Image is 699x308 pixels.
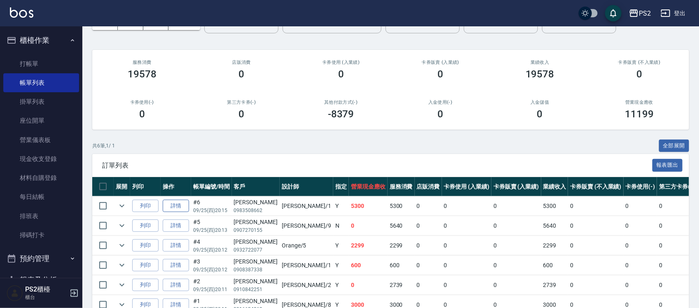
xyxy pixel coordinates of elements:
[568,196,623,216] td: 0
[442,177,492,196] th: 卡券使用 (入業績)
[652,159,683,172] button: 報表匯出
[333,256,349,275] td: Y
[541,177,568,196] th: 業績收入
[193,286,230,293] p: 09/25 (四) 20:11
[388,236,415,255] td: 2299
[541,275,568,295] td: 2739
[191,256,232,275] td: #3
[568,216,623,236] td: 0
[415,236,442,255] td: 0
[624,236,657,255] td: 0
[657,256,697,275] td: 0
[328,108,354,120] h3: -8379
[132,259,159,272] button: 列印
[280,236,333,255] td: Orange /5
[234,246,278,254] p: 0932722077
[301,60,381,65] h2: 卡券使用 (入業績)
[234,257,278,266] div: [PERSON_NAME]
[500,60,580,65] h2: 業績收入
[280,275,333,295] td: [PERSON_NAME] /2
[191,216,232,236] td: #5
[491,275,541,295] td: 0
[652,161,683,169] a: 報表匯出
[116,259,128,271] button: expand row
[280,177,333,196] th: 設計師
[238,108,244,120] h3: 0
[116,279,128,291] button: expand row
[163,259,189,272] a: 詳情
[624,275,657,295] td: 0
[415,216,442,236] td: 0
[191,177,232,196] th: 帳單編號/時間
[132,279,159,292] button: 列印
[234,198,278,207] div: [PERSON_NAME]
[234,297,278,306] div: [PERSON_NAME]
[139,108,145,120] h3: 0
[280,196,333,216] td: [PERSON_NAME] /1
[193,246,230,254] p: 09/25 (四) 20:12
[333,275,349,295] td: Y
[541,196,568,216] td: 5300
[280,256,333,275] td: [PERSON_NAME] /1
[568,236,623,255] td: 0
[388,275,415,295] td: 2739
[234,218,278,226] div: [PERSON_NAME]
[3,30,79,51] button: 櫃檯作業
[338,68,344,80] h3: 0
[541,256,568,275] td: 600
[3,54,79,73] a: 打帳單
[3,149,79,168] a: 現金收支登錄
[92,142,115,149] p: 共 6 筆, 1 / 1
[102,60,182,65] h3: 服務消費
[202,60,282,65] h2: 店販消費
[415,256,442,275] td: 0
[163,239,189,252] a: 詳情
[568,177,623,196] th: 卡券販賣 (不入業績)
[163,279,189,292] a: 詳情
[193,266,230,273] p: 09/25 (四) 20:12
[491,236,541,255] td: 0
[232,177,280,196] th: 客戶
[541,216,568,236] td: 5640
[3,168,79,187] a: 材料自購登錄
[442,256,492,275] td: 0
[442,196,492,216] td: 0
[191,275,232,295] td: #2
[568,256,623,275] td: 0
[349,196,388,216] td: 5300
[388,196,415,216] td: 5300
[161,177,191,196] th: 操作
[659,140,690,152] button: 全部展開
[3,207,79,226] a: 排班表
[238,68,244,80] h3: 0
[3,269,79,291] button: 報表及分析
[500,100,580,105] h2: 入金儲值
[605,5,622,21] button: save
[388,256,415,275] td: 600
[234,266,278,273] p: 0908387338
[639,8,651,19] div: PS2
[349,216,388,236] td: 0
[401,60,481,65] h2: 卡券販賣 (入業績)
[657,6,689,21] button: 登出
[191,196,232,216] td: #6
[193,226,230,234] p: 09/25 (四) 20:13
[442,216,492,236] td: 0
[537,108,543,120] h3: 0
[415,196,442,216] td: 0
[388,177,415,196] th: 服務消費
[202,100,282,105] h2: 第三方卡券(-)
[3,92,79,111] a: 掛單列表
[25,294,67,301] p: 櫃台
[3,248,79,269] button: 預約管理
[3,73,79,92] a: 帳單列表
[349,177,388,196] th: 營業現金應收
[333,236,349,255] td: Y
[349,236,388,255] td: 2299
[10,7,33,18] img: Logo
[333,216,349,236] td: N
[636,68,642,80] h3: 0
[191,236,232,255] td: #4
[114,177,130,196] th: 展開
[3,226,79,245] a: 掃碼打卡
